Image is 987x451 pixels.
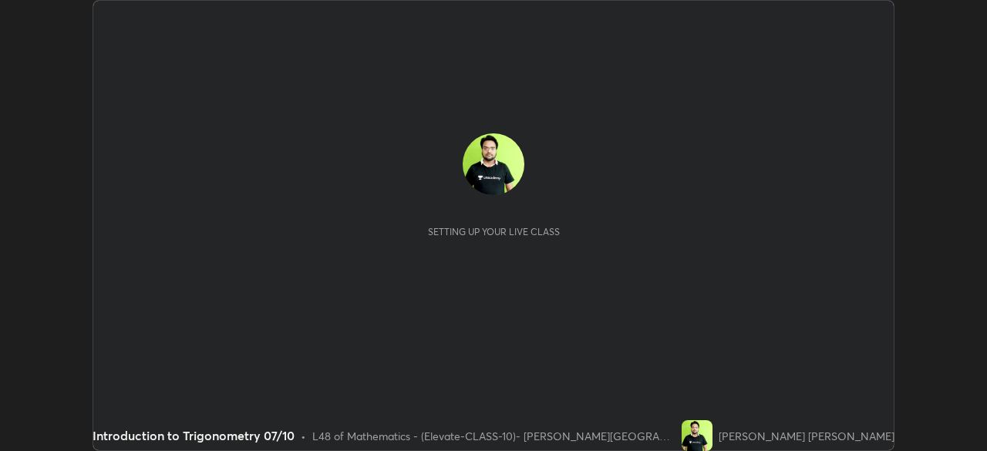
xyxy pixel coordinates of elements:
[428,226,560,237] div: Setting up your live class
[463,133,524,195] img: e4ec1320ab734f459035676c787235b3.jpg
[312,428,675,444] div: L48 of Mathematics - (Elevate-CLASS-10)- [PERSON_NAME][GEOGRAPHIC_DATA]
[93,426,295,445] div: Introduction to Trigonometry 07/10
[719,428,894,444] div: [PERSON_NAME] [PERSON_NAME]
[682,420,712,451] img: e4ec1320ab734f459035676c787235b3.jpg
[301,428,306,444] div: •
